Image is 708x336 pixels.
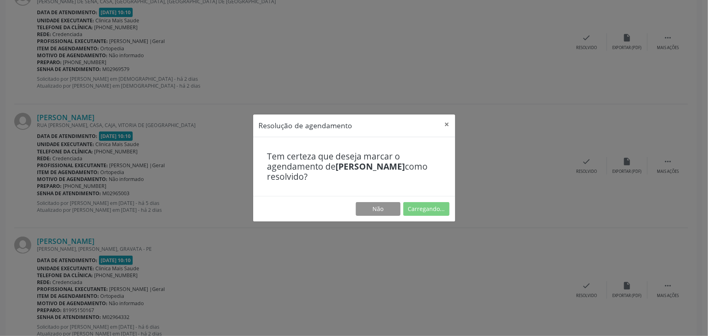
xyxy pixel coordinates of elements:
button: Carregando... [403,202,450,216]
button: Não [356,202,400,216]
b: [PERSON_NAME] [336,161,405,172]
h4: Tem certeza que deseja marcar o agendamento de como resolvido? [267,151,441,182]
button: Close [439,114,455,134]
h5: Resolução de agendamento [259,120,353,131]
